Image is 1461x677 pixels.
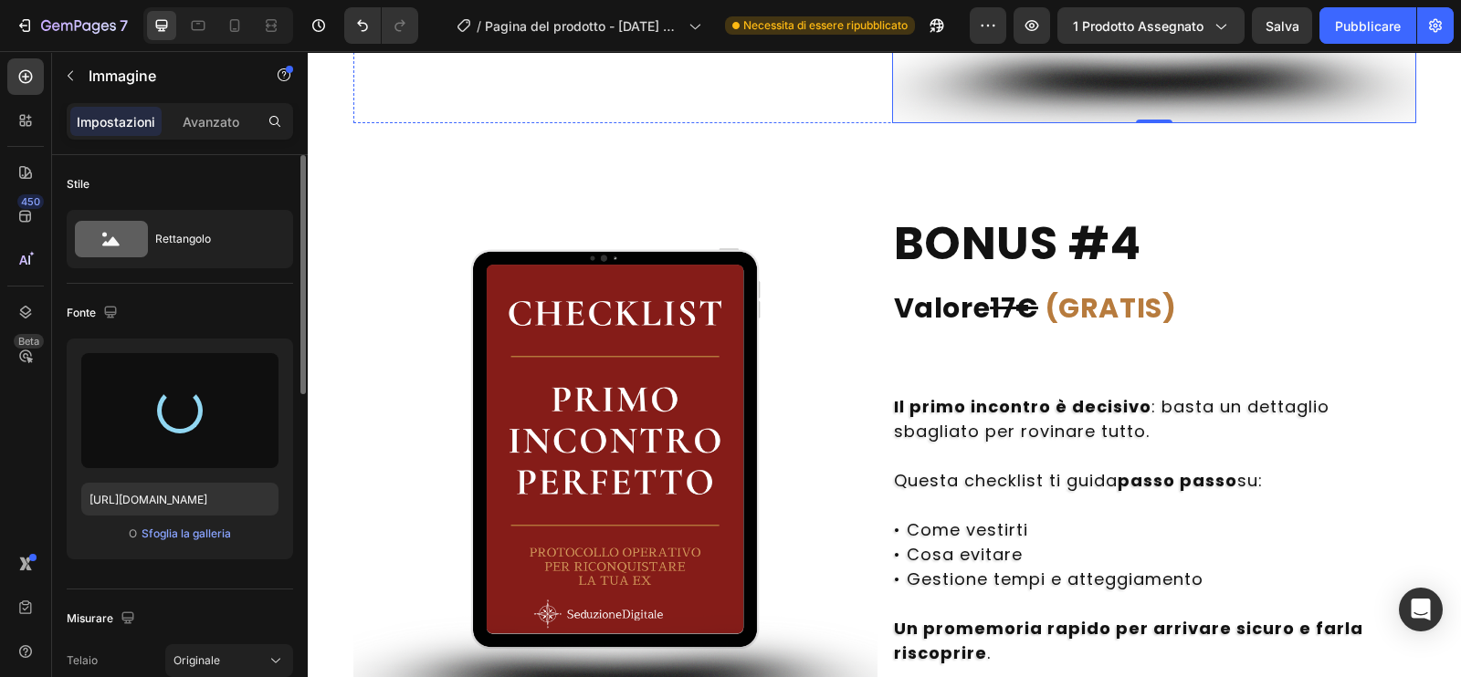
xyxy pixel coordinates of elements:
[183,114,239,130] font: Avanzato
[18,335,39,348] font: Beta
[1335,18,1401,34] font: Pubblicare
[21,195,40,208] font: 450
[7,7,136,44] button: 7
[810,418,930,441] strong: passo passo
[77,114,155,130] font: Impostazioni
[129,526,137,540] font: O
[586,160,834,224] span: BONUS #4
[308,51,1461,677] iframe: Area di progettazione
[46,145,570,669] img: gempages_580812178605474387-c2437369-5325-4d63-b017-b18d4f1fcc7e.png
[81,483,279,516] input: https://esempio.com/immagine.jpg
[743,18,908,32] font: Necessita di essere ripubblicato
[586,237,737,276] span: Valore
[1266,18,1299,34] font: Salva
[586,566,1056,613] strong: Un promemoria rapido per arrivare sicuro e farla riscoprire
[89,67,156,85] font: Immagine
[485,18,675,53] font: Pagina del prodotto - [DATE] 22:40:54
[67,611,113,625] font: Misurare
[173,653,220,667] font: Originale
[1073,18,1203,34] font: 1 prodotto assegnato
[155,232,211,245] font: Rettangolo
[67,306,96,319] font: Fonte
[141,525,232,543] button: Sfoglia la galleria
[586,442,1093,540] p: • Come vestirti • Cosa evitare • Gestione tempi e atteggiamento
[586,540,1093,614] p: .
[165,644,293,677] button: Originale
[477,18,481,34] font: /
[682,237,730,276] s: 17€
[586,344,844,367] strong: Il primo incontro è decisivo
[67,653,98,667] font: Telaio
[586,392,1093,442] p: Questa checklist ti guida su:
[1319,7,1416,44] button: Pubblicare
[737,237,869,276] span: (GRATIS)
[89,65,244,87] p: Immagine
[142,526,231,540] font: Sfoglia la galleria
[586,343,1093,392] p: : basta un dettaglio sbagliato per rovinare tutto.
[344,7,418,44] div: Annulla/Ripristina
[67,177,89,191] font: Stile
[1057,7,1245,44] button: 1 prodotto assegnato
[120,16,128,35] font: 7
[1252,7,1312,44] button: Salva
[1399,588,1443,631] div: Apri Intercom Messenger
